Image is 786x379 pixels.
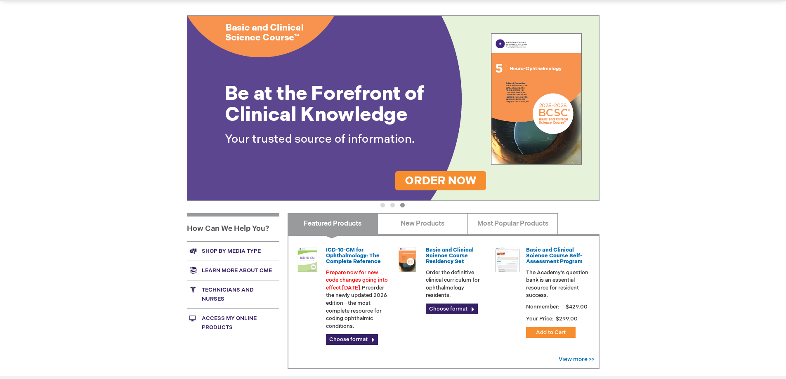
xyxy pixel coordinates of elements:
[187,280,279,308] a: Technicians and nurses
[395,247,420,272] img: 02850963u_47.png
[526,247,583,265] a: Basic and Clinical Science Course Self-Assessment Program
[378,213,468,234] a: New Products
[426,269,489,299] p: Order the definitive clinical curriculum for ophthalmology residents.
[326,247,381,265] a: ICD-10-CM for Ophthalmology: The Complete Reference
[326,269,389,330] p: Preorder the newly updated 2026 edition—the most complete resource for coding ophthalmic conditions.
[326,269,388,291] font: Prepare now for new code changes going into effect [DATE].
[495,247,520,272] img: bcscself_20.jpg
[564,304,589,310] span: $429.00
[390,203,395,207] button: 2 of 3
[295,247,320,272] img: 0120008u_42.png
[467,213,558,234] a: Most Popular Products
[555,315,579,322] span: $299.00
[526,269,589,299] p: The Academy's question bank is an essential resource for resident success.
[426,247,474,265] a: Basic and Clinical Science Course Residency Set
[559,356,595,363] a: View more >>
[400,203,405,207] button: 3 of 3
[526,315,554,322] strong: Your Price:
[187,261,279,280] a: Learn more about CME
[380,203,385,207] button: 1 of 3
[187,213,279,241] h1: How Can We Help You?
[526,302,559,312] strong: Nonmember:
[526,327,576,338] button: Add to Cart
[426,304,478,314] a: Choose format
[288,213,378,234] a: Featured Products
[187,241,279,261] a: Shop by media type
[326,334,378,345] a: Choose format
[187,308,279,337] a: Access My Online Products
[536,329,566,336] span: Add to Cart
